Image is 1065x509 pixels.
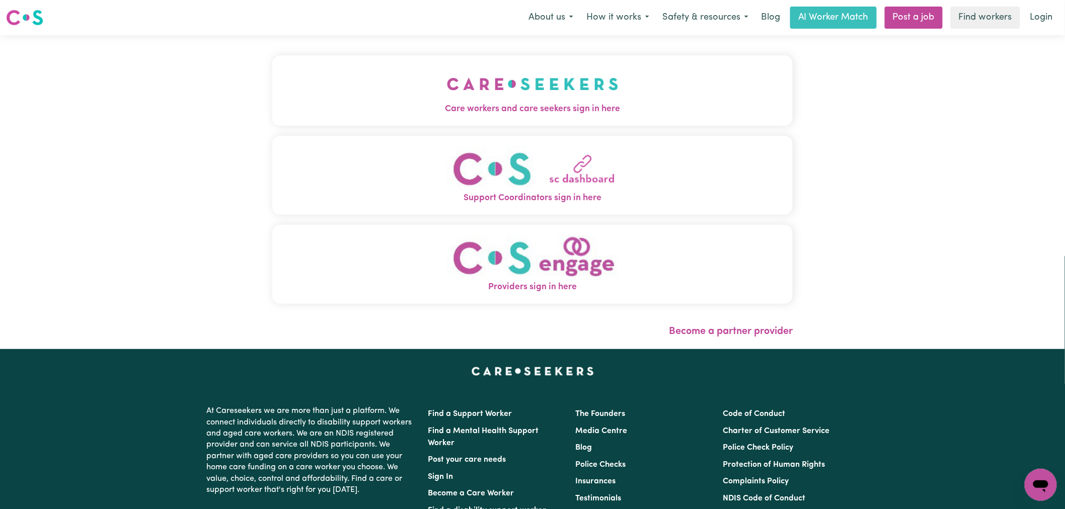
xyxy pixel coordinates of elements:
[951,7,1020,29] a: Find workers
[272,281,793,294] span: Providers sign in here
[580,7,656,28] button: How it works
[575,427,627,435] a: Media Centre
[1025,469,1057,501] iframe: Button to launch messaging window
[656,7,755,28] button: Safety & resources
[272,192,793,205] span: Support Coordinators sign in here
[472,367,594,375] a: Careseekers home page
[272,225,793,304] button: Providers sign in here
[1024,7,1059,29] a: Login
[206,401,416,499] p: At Careseekers we are more than just a platform. We connect individuals directly to disability su...
[755,7,786,29] a: Blog
[522,7,580,28] button: About us
[575,410,625,418] a: The Founders
[669,326,793,336] a: Become a partner provider
[6,6,43,29] a: Careseekers logo
[6,9,43,27] img: Careseekers logo
[428,427,539,447] a: Find a Mental Health Support Worker
[790,7,877,29] a: AI Worker Match
[723,477,789,485] a: Complaints Policy
[428,410,512,418] a: Find a Support Worker
[428,473,453,481] a: Sign In
[723,427,830,435] a: Charter of Customer Service
[575,461,626,469] a: Police Checks
[575,494,621,502] a: Testimonials
[272,103,793,116] span: Care workers and care seekers sign in here
[885,7,943,29] a: Post a job
[428,456,506,464] a: Post your care needs
[723,444,794,452] a: Police Check Policy
[428,489,514,497] a: Become a Care Worker
[575,444,592,452] a: Blog
[723,461,825,469] a: Protection of Human Rights
[723,410,786,418] a: Code of Conduct
[723,494,806,502] a: NDIS Code of Conduct
[272,136,793,215] button: Support Coordinators sign in here
[575,477,616,485] a: Insurances
[272,55,793,126] button: Care workers and care seekers sign in here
